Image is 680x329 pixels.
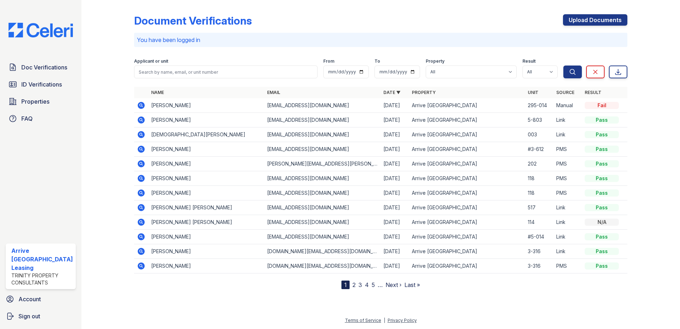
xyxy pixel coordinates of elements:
td: Arrive [GEOGRAPHIC_DATA] [409,244,525,259]
td: 118 [525,171,553,186]
a: ID Verifications [6,77,76,92]
td: [DOMAIN_NAME][EMAIL_ADDRESS][DOMAIN_NAME] [264,259,381,273]
td: [DATE] [381,98,409,113]
td: [DATE] [381,113,409,127]
a: Result [585,90,601,95]
td: [PERSON_NAME] [148,113,265,127]
a: Upload Documents [563,14,627,26]
td: [DATE] [381,244,409,259]
td: Arrive [GEOGRAPHIC_DATA] [409,186,525,200]
div: N/A [585,219,619,226]
td: [EMAIL_ADDRESS][DOMAIN_NAME] [264,186,381,200]
td: 5-803 [525,113,553,127]
a: 4 [365,281,369,288]
div: Pass [585,204,619,211]
div: Arrive [GEOGRAPHIC_DATA] Leasing [11,246,73,272]
td: Arrive [GEOGRAPHIC_DATA] [409,171,525,186]
a: Properties [6,94,76,109]
img: CE_Logo_Blue-a8612792a0a2168367f1c8372b55b34899dd931a85d93a1a3d3e32e68fde9ad4.png [3,23,79,37]
td: Link [553,244,582,259]
td: [EMAIL_ADDRESS][DOMAIN_NAME] [264,200,381,215]
td: [DATE] [381,157,409,171]
td: Arrive [GEOGRAPHIC_DATA] [409,230,525,244]
a: Date ▼ [383,90,400,95]
td: [DOMAIN_NAME][EMAIL_ADDRESS][DOMAIN_NAME] [264,244,381,259]
label: Applicant or unit [134,58,168,64]
td: [DATE] [381,142,409,157]
td: #5-014 [525,230,553,244]
td: 517 [525,200,553,215]
label: Property [426,58,445,64]
div: | [384,318,385,323]
td: [DATE] [381,259,409,273]
a: 3 [358,281,362,288]
a: Source [556,90,574,95]
td: Link [553,215,582,230]
td: [PERSON_NAME] [PERSON_NAME] [148,200,265,215]
td: [PERSON_NAME] [148,230,265,244]
td: [DATE] [381,200,409,215]
td: Arrive [GEOGRAPHIC_DATA] [409,127,525,142]
td: [PERSON_NAME] [148,171,265,186]
td: [DATE] [381,171,409,186]
td: [PERSON_NAME] [PERSON_NAME] [148,215,265,230]
td: Arrive [GEOGRAPHIC_DATA] [409,157,525,171]
td: [PERSON_NAME] [148,157,265,171]
input: Search by name, email, or unit number [134,66,318,78]
td: #3-612 [525,142,553,157]
td: Arrive [GEOGRAPHIC_DATA] [409,200,525,215]
a: Last » [404,281,420,288]
td: Link [553,200,582,215]
span: Doc Verifications [21,63,67,72]
div: Pass [585,189,619,197]
label: To [374,58,380,64]
a: Account [3,292,79,306]
td: [PERSON_NAME] [148,259,265,273]
td: PMS [553,259,582,273]
a: Doc Verifications [6,60,76,74]
td: 202 [525,157,553,171]
td: [EMAIL_ADDRESS][DOMAIN_NAME] [264,215,381,230]
div: Pass [585,233,619,240]
td: 114 [525,215,553,230]
div: Pass [585,116,619,124]
a: 2 [352,281,356,288]
a: Privacy Policy [388,318,417,323]
span: Account [18,295,41,303]
a: Next › [386,281,402,288]
div: Pass [585,131,619,138]
td: PMS [553,142,582,157]
a: Sign out [3,309,79,323]
p: You have been logged in [137,36,625,44]
div: Document Verifications [134,14,252,27]
td: 118 [525,186,553,200]
div: Fail [585,102,619,109]
span: ID Verifications [21,80,62,89]
a: Unit [528,90,538,95]
a: Property [412,90,436,95]
td: 3-316 [525,259,553,273]
span: FAQ [21,114,33,123]
td: Arrive [GEOGRAPHIC_DATA] [409,215,525,230]
div: Pass [585,248,619,255]
td: [EMAIL_ADDRESS][DOMAIN_NAME] [264,113,381,127]
td: [EMAIL_ADDRESS][DOMAIN_NAME] [264,127,381,142]
td: 3-316 [525,244,553,259]
td: [DATE] [381,215,409,230]
td: Link [553,113,582,127]
td: [EMAIL_ADDRESS][DOMAIN_NAME] [264,142,381,157]
td: [DATE] [381,230,409,244]
a: Name [151,90,164,95]
td: Manual [553,98,582,113]
a: Terms of Service [345,318,381,323]
td: PMS [553,157,582,171]
td: PMS [553,171,582,186]
div: Trinity Property Consultants [11,272,73,286]
td: [EMAIL_ADDRESS][DOMAIN_NAME] [264,171,381,186]
td: [PERSON_NAME] [148,98,265,113]
span: … [378,281,383,289]
td: [EMAIL_ADDRESS][DOMAIN_NAME] [264,230,381,244]
td: [DEMOGRAPHIC_DATA][PERSON_NAME] [148,127,265,142]
div: Pass [585,175,619,182]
